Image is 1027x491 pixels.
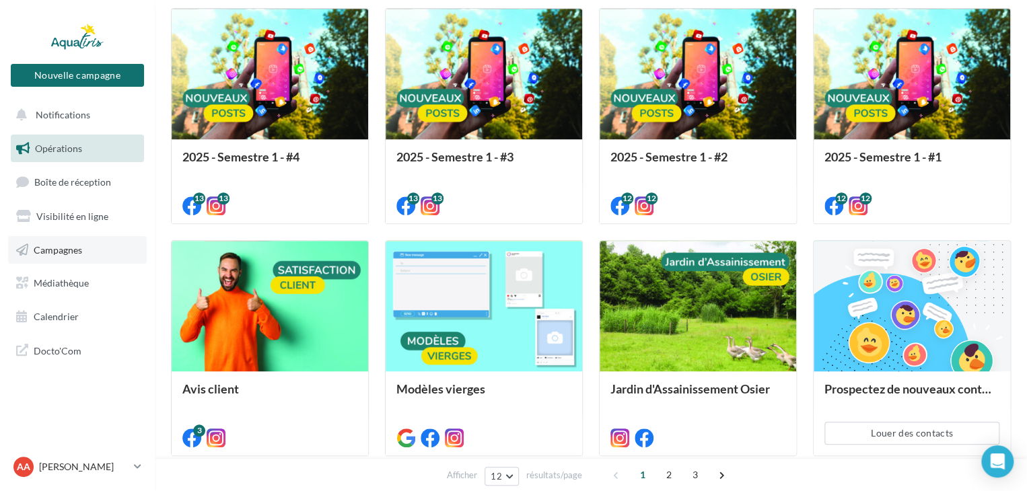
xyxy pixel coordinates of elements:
[407,192,419,204] div: 13
[34,311,79,322] span: Calendrier
[8,135,147,163] a: Opérations
[835,192,847,204] div: 12
[11,64,144,87] button: Nouvelle campagne
[217,192,229,204] div: 13
[610,382,785,409] div: Jardin d'Assainissement Osier
[34,243,82,255] span: Campagnes
[621,192,633,204] div: 12
[526,469,582,482] span: résultats/page
[981,445,1014,478] div: Open Intercom Messenger
[824,422,999,445] button: Louer des contacts
[491,471,502,482] span: 12
[182,382,357,409] div: Avis client
[8,236,147,264] a: Campagnes
[610,150,785,177] div: 2025 - Semestre 1 - #2
[34,277,89,289] span: Médiathèque
[396,150,571,177] div: 2025 - Semestre 1 - #3
[34,176,111,188] span: Boîte de réception
[8,167,147,196] a: Boîte de réception
[632,464,653,486] span: 1
[431,192,444,204] div: 13
[8,303,147,331] a: Calendrier
[36,109,90,120] span: Notifications
[35,143,82,154] span: Opérations
[36,211,108,222] span: Visibilité en ligne
[182,150,357,177] div: 2025 - Semestre 1 - #4
[39,460,129,474] p: [PERSON_NAME]
[447,469,477,482] span: Afficher
[193,192,205,204] div: 13
[8,269,147,297] a: Médiathèque
[193,424,205,437] div: 3
[859,192,872,204] div: 12
[396,382,571,409] div: Modèles vierges
[8,202,147,231] a: Visibilité en ligne
[645,192,658,204] div: 12
[34,342,81,359] span: Docto'Com
[824,150,999,177] div: 2025 - Semestre 1 - #1
[17,460,30,474] span: AA
[8,336,147,365] a: Docto'Com
[658,464,680,486] span: 2
[11,454,144,480] a: AA [PERSON_NAME]
[824,382,999,409] div: Prospectez de nouveaux contacts
[684,464,706,486] span: 3
[8,101,141,129] button: Notifications
[485,467,519,486] button: 12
